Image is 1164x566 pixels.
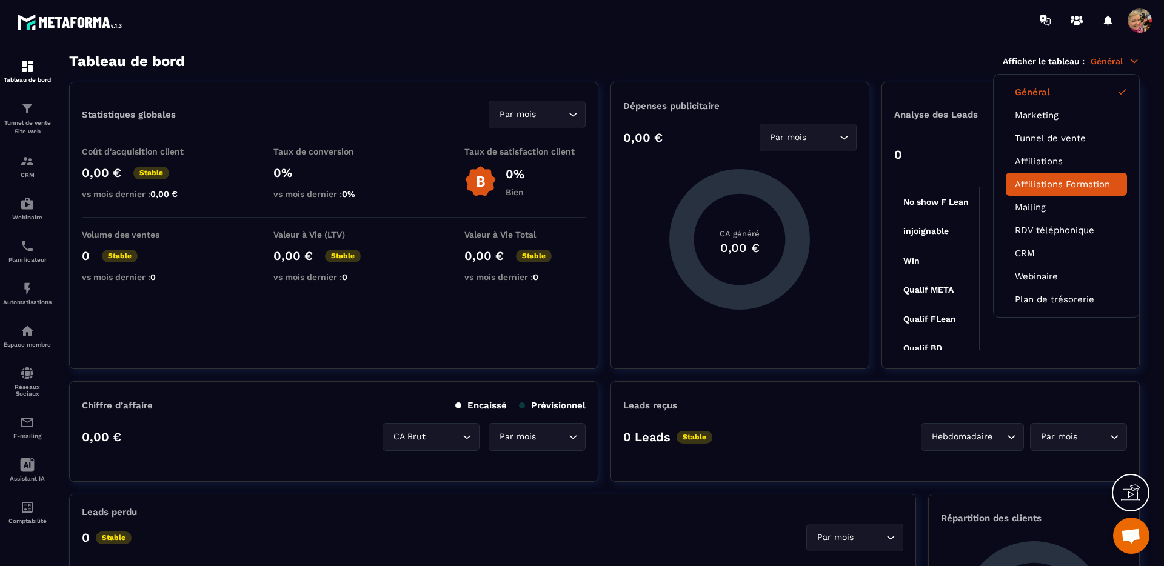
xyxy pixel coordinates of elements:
p: Espace membre [3,341,52,348]
input: Search for option [809,131,837,144]
p: Comptabilité [3,518,52,524]
div: Search for option [489,101,586,128]
p: Encaissé [455,400,507,411]
div: Search for option [1030,423,1127,451]
p: Taux de satisfaction client [464,147,586,156]
span: 0 [533,272,538,282]
p: 0,00 € [82,165,121,180]
a: Affiliations Formation [1015,179,1118,190]
input: Search for option [856,531,883,544]
a: Marketing [1015,110,1118,121]
a: formationformationTableau de bord [3,50,52,92]
a: RDV téléphonique [1015,225,1118,236]
p: Bien [506,187,524,197]
p: 0 [82,530,90,545]
img: automations [20,281,35,296]
p: 0,00 € [273,248,313,263]
img: b-badge-o.b3b20ee6.svg [464,165,497,198]
p: Assistant IA [3,475,52,482]
input: Search for option [995,430,1004,444]
p: Webinaire [3,214,52,221]
img: logo [17,11,126,33]
p: 0% [273,165,395,180]
a: Mailing [1015,202,1118,213]
div: Search for option [383,423,480,451]
div: Search for option [806,524,903,551]
p: CRM [3,171,52,178]
p: Analyse des Leads [894,109,1011,120]
a: CRM [1015,248,1118,259]
tspan: Win [903,256,920,265]
a: formationformationCRM [3,145,52,187]
p: Automatisations [3,299,52,305]
span: Par mois [497,430,538,444]
p: Dépenses publicitaire [623,101,856,112]
input: Search for option [538,430,566,444]
p: Statistiques globales [82,109,176,120]
tspan: Qualif FLean [903,314,956,324]
img: formation [20,101,35,116]
a: Affiliations [1015,156,1118,167]
p: vs mois dernier : [464,272,586,282]
p: Répartition des clients [941,513,1127,524]
p: Stable [102,250,138,262]
img: social-network [20,366,35,381]
p: vs mois dernier : [82,272,203,282]
p: Coût d'acquisition client [82,147,203,156]
a: automationsautomationsWebinaire [3,187,52,230]
p: E-mailing [3,433,52,439]
input: Search for option [538,108,566,121]
img: scheduler [20,239,35,253]
a: Plan de trésorerie [1015,294,1118,305]
a: accountantaccountantComptabilité [3,491,52,533]
p: Stable [133,167,169,179]
img: automations [20,196,35,211]
div: Ouvrir le chat [1113,518,1149,554]
p: 0 Leads [623,430,671,444]
a: automationsautomationsEspace membre [3,315,52,357]
p: Stable [677,431,712,444]
a: formationformationTunnel de vente Site web [3,92,52,145]
p: Chiffre d’affaire [82,400,153,411]
img: email [20,415,35,430]
p: 0% [506,167,524,181]
input: Search for option [1080,430,1107,444]
p: Valeur à Vie (LTV) [273,230,395,239]
p: Stable [516,250,552,262]
div: Search for option [489,423,586,451]
span: Par mois [497,108,538,121]
a: automationsautomationsAutomatisations [3,272,52,315]
img: formation [20,154,35,168]
a: Assistant IA [3,448,52,491]
tspan: No show F Lean [903,197,969,207]
tspan: injoignable [903,226,949,236]
p: 0,00 € [82,430,121,444]
span: Hebdomadaire [929,430,995,444]
p: Planificateur [3,256,52,263]
span: 0 [342,272,347,282]
p: 0,00 € [623,130,663,145]
span: 0 [150,272,156,282]
p: vs mois dernier : [273,189,395,199]
input: Search for option [428,430,460,444]
span: Par mois [1038,430,1080,444]
a: emailemailE-mailing [3,406,52,448]
img: formation [20,59,35,73]
a: social-networksocial-networkRéseaux Sociaux [3,357,52,406]
span: 0% [342,189,355,199]
span: 0,00 € [150,189,178,199]
tspan: Qualif BD [903,343,942,353]
p: Afficher le tableau : [1003,56,1085,66]
p: vs mois dernier : [273,272,395,282]
div: Search for option [921,423,1024,451]
a: Général [1015,87,1118,98]
span: Par mois [814,531,856,544]
h3: Tableau de bord [69,53,185,70]
a: schedulerschedulerPlanificateur [3,230,52,272]
p: Tableau de bord [3,76,52,83]
p: Valeur à Vie Total [464,230,586,239]
p: vs mois dernier : [82,189,203,199]
p: Volume des ventes [82,230,203,239]
p: Prévisionnel [519,400,586,411]
a: Webinaire [1015,271,1118,282]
